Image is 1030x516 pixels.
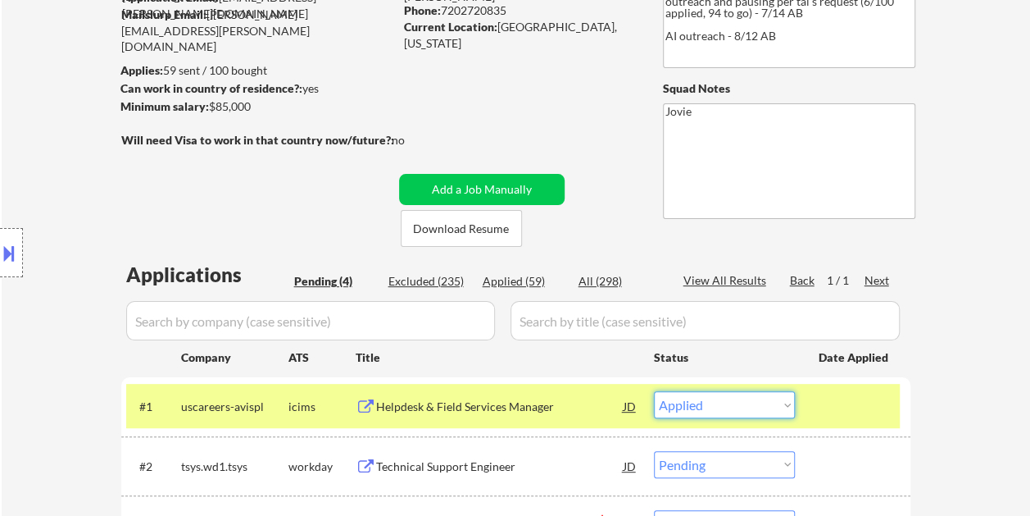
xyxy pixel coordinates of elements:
div: View All Results [683,272,771,289]
div: Helpdesk & Field Services Manager [376,399,624,415]
strong: Applies: [120,63,163,77]
button: Add a Job Manually [399,174,565,205]
div: workday [288,459,356,475]
div: tsys.wd1.tsys [181,459,288,475]
div: Back [790,272,816,289]
div: Date Applied [819,349,891,366]
div: Technical Support Engineer [376,459,624,475]
div: All (298) [579,273,660,290]
div: Next [864,272,891,289]
div: Pending (4) [294,273,376,290]
input: Search by title (case sensitive) [510,301,900,340]
div: Status [654,342,795,372]
strong: Mailslurp Email: [121,7,206,21]
div: [PERSON_NAME][EMAIL_ADDRESS][PERSON_NAME][DOMAIN_NAME] [121,7,393,55]
div: #2 [139,459,168,475]
strong: Current Location: [404,20,497,34]
strong: Can work in country of residence?: [120,81,302,95]
div: $85,000 [120,98,393,115]
div: 1 / 1 [827,272,864,289]
div: icims [288,399,356,415]
div: JD [622,451,638,481]
div: Title [356,349,638,366]
div: JD [622,391,638,421]
div: #1 [139,399,168,415]
div: no [392,132,438,148]
div: ATS [288,349,356,366]
div: Squad Notes [663,80,915,97]
div: 59 sent / 100 bought [120,62,393,79]
strong: Phone: [404,3,441,17]
div: Applied (59) [483,273,565,290]
button: Download Resume [401,210,522,247]
strong: Minimum salary: [120,99,209,113]
div: Excluded (235) [388,273,470,290]
div: yes [120,80,388,97]
div: uscareers-avispl [181,399,288,415]
div: [GEOGRAPHIC_DATA], [US_STATE] [404,19,636,51]
div: 7202720835 [404,2,636,19]
input: Search by company (case sensitive) [126,301,495,340]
